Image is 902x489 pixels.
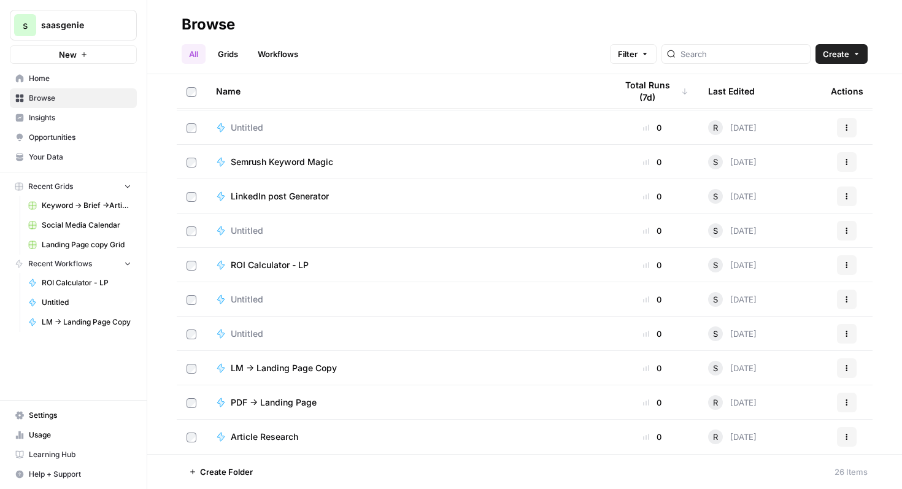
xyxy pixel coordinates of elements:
span: S [713,328,718,340]
div: 0 [616,259,688,271]
a: Usage [10,425,137,445]
a: Semrush Keyword Magic [216,156,596,168]
a: Untitled [216,225,596,237]
a: Learning Hub [10,445,137,464]
div: 0 [616,190,688,202]
span: ROI Calculator - LP [231,259,309,271]
button: Recent Workflows [10,255,137,273]
div: 0 [616,431,688,443]
div: [DATE] [708,326,757,341]
span: Help + Support [29,469,131,480]
span: Recent Grids [28,181,73,192]
a: Your Data [10,147,137,167]
span: Settings [29,410,131,421]
span: saasgenie [41,19,115,31]
button: Filter [610,44,657,64]
a: Workflows [250,44,306,64]
span: Create Folder [200,466,253,478]
div: [DATE] [708,189,757,204]
div: 0 [616,121,688,134]
button: New [10,45,137,64]
div: Last Edited [708,74,755,108]
a: LM -> Landing Page Copy [216,362,596,374]
button: Workspace: saasgenie [10,10,137,40]
span: R [713,431,718,443]
div: 26 Items [835,466,868,478]
a: Social Media Calendar [23,215,137,235]
span: PDF -> Landing Page [231,396,317,409]
span: New [59,48,77,61]
button: Create Folder [182,462,260,482]
a: Grids [210,44,245,64]
span: S [713,293,718,306]
span: LM -> Landing Page Copy [42,317,131,328]
div: [DATE] [708,258,757,272]
a: Opportunities [10,128,137,147]
span: s [23,18,28,33]
span: Usage [29,429,131,441]
span: Learning Hub [29,449,131,460]
span: Untitled [42,297,131,308]
div: [DATE] [708,223,757,238]
a: ROI Calculator - LP [216,259,596,271]
button: Create [815,44,868,64]
span: Insights [29,112,131,123]
div: [DATE] [708,429,757,444]
div: 0 [616,362,688,374]
a: Untitled [23,293,137,312]
a: LM -> Landing Page Copy [23,312,137,332]
span: Article Research [231,431,298,443]
span: Your Data [29,152,131,163]
span: ROI Calculator - LP [42,277,131,288]
a: All [182,44,206,64]
div: [DATE] [708,361,757,375]
span: S [713,156,718,168]
a: Untitled [216,121,596,134]
div: 0 [616,293,688,306]
a: Browse [10,88,137,108]
span: Opportunities [29,132,131,143]
div: [DATE] [708,292,757,307]
span: Create [823,48,849,60]
span: Untitled [231,293,263,306]
input: Search [680,48,805,60]
div: Actions [831,74,863,108]
span: S [713,190,718,202]
span: Untitled [231,121,263,134]
div: 0 [616,225,688,237]
span: Home [29,73,131,84]
span: Browse [29,93,131,104]
span: S [713,225,718,237]
a: Article Research [216,431,596,443]
a: ROI Calculator - LP [23,273,137,293]
a: PDF -> Landing Page [216,396,596,409]
div: Browse [182,15,235,34]
span: Untitled [231,225,263,237]
div: Name [216,74,596,108]
a: Landing Page copy Grid [23,235,137,255]
span: LinkedIn post Generator [231,190,329,202]
span: Semrush Keyword Magic [231,156,333,168]
span: Untitled [231,328,263,340]
span: Filter [618,48,638,60]
div: [DATE] [708,395,757,410]
a: Insights [10,108,137,128]
span: Social Media Calendar [42,220,131,231]
div: [DATE] [708,155,757,169]
a: Untitled [216,293,596,306]
div: [DATE] [708,120,757,135]
a: Settings [10,406,137,425]
span: Recent Workflows [28,258,92,269]
span: S [713,259,718,271]
div: 0 [616,156,688,168]
span: R [713,396,718,409]
a: Untitled [216,328,596,340]
div: Total Runs (7d) [616,74,688,108]
span: Keyword -> Brief ->Article [42,200,131,211]
button: Recent Grids [10,177,137,196]
span: S [713,362,718,374]
button: Help + Support [10,464,137,484]
a: LinkedIn post Generator [216,190,596,202]
span: LM -> Landing Page Copy [231,362,337,374]
div: 0 [616,396,688,409]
